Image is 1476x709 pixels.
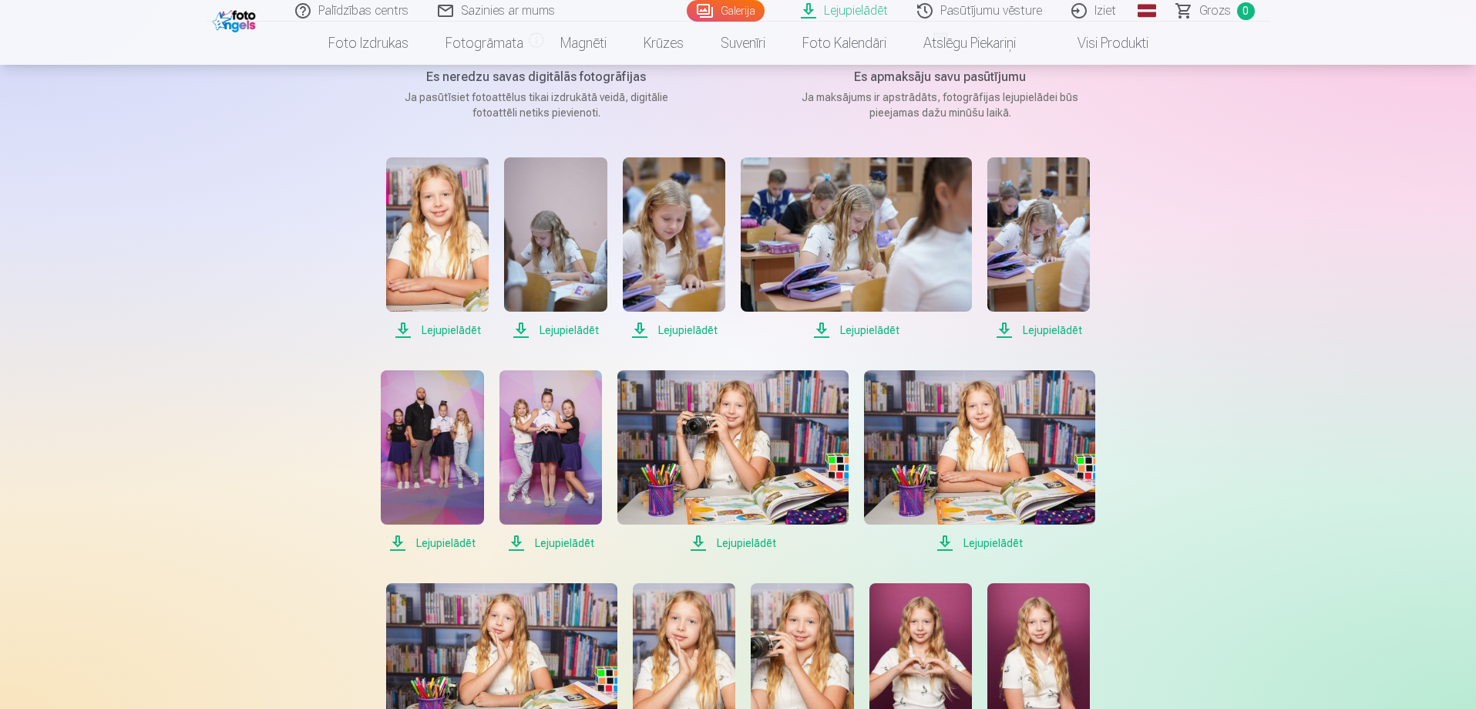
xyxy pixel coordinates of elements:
h5: Es neredzu savas digitālās fotogrāfijas [390,68,683,86]
a: Atslēgu piekariņi [905,22,1034,65]
img: /fa1 [213,6,260,32]
a: Lejupielādēt [623,157,725,339]
p: Ja pasūtīsiet fotoattēlus tikai izdrukātā veidā, digitālie fotoattēli netiks pievienoti. [390,89,683,120]
span: Lejupielādēt [381,534,483,552]
a: Lejupielādēt [617,370,849,552]
a: Krūzes [625,22,702,65]
a: Lejupielādēt [987,157,1090,339]
a: Foto kalendāri [784,22,905,65]
span: 0 [1237,2,1255,20]
p: Ja maksājums ir apstrādāts, fotogrāfijas lejupielādei būs pieejamas dažu minūšu laikā. [794,89,1087,120]
a: Foto izdrukas [310,22,427,65]
a: Lejupielādēt [381,370,483,552]
a: Lejupielādēt [864,370,1095,552]
a: Lejupielādēt [499,370,602,552]
span: Grozs [1199,2,1231,20]
span: Lejupielādēt [504,321,607,339]
span: Lejupielādēt [864,534,1095,552]
span: Lejupielādēt [617,534,849,552]
a: Lejupielādēt [386,157,489,339]
span: Lejupielādēt [623,321,725,339]
a: Lejupielādēt [504,157,607,339]
a: Suvenīri [702,22,784,65]
a: Fotogrāmata [427,22,542,65]
span: Lejupielādēt [499,534,602,552]
a: Visi produkti [1034,22,1167,65]
span: Lejupielādēt [987,321,1090,339]
h5: Es apmaksāju savu pasūtījumu [794,68,1087,86]
span: Lejupielādēt [741,321,972,339]
a: Lejupielādēt [741,157,972,339]
span: Lejupielādēt [386,321,489,339]
a: Magnēti [542,22,625,65]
